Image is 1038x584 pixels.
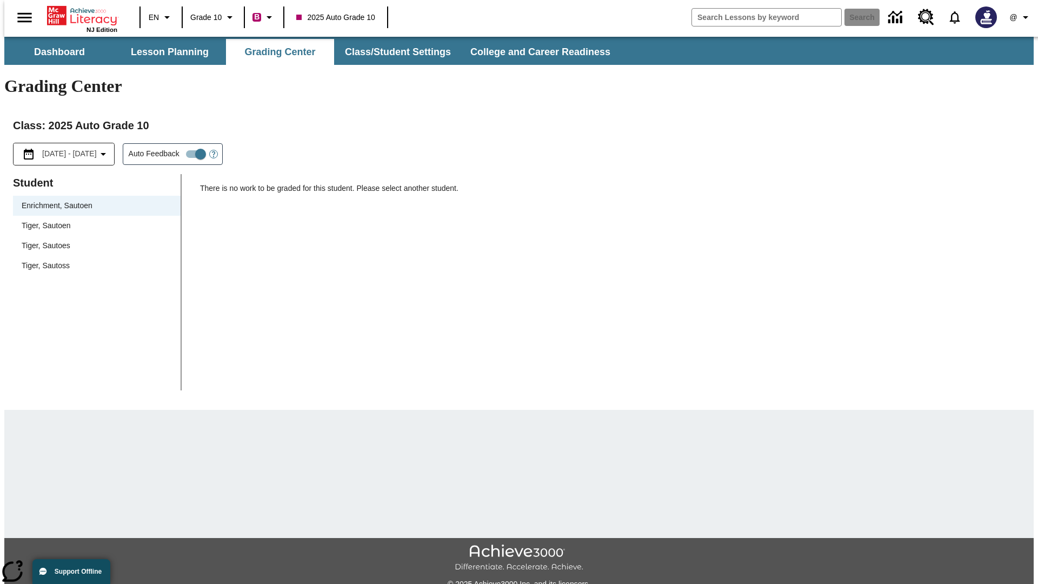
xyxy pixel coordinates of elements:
[22,260,172,271] span: Tiger, Sautoss
[4,76,1034,96] h1: Grading Center
[882,3,911,32] a: Data Center
[296,12,375,23] span: 2025 Auto Grade 10
[911,3,941,32] a: Resource Center, Will open in new tab
[13,174,181,191] p: Student
[86,26,117,33] span: NJ Edition
[144,8,178,27] button: Language: EN, Select a language
[1003,8,1038,27] button: Profile/Settings
[336,39,460,65] button: Class/Student Settings
[22,220,172,231] span: Tiger, Sautoen
[47,4,117,33] div: Home
[248,8,280,27] button: Boost Class color is violet red. Change class color
[190,12,222,23] span: Grade 10
[4,37,1034,65] div: SubNavbar
[455,545,583,572] img: Achieve3000 Differentiate Accelerate Achieve
[116,39,224,65] button: Lesson Planning
[47,5,117,26] a: Home
[13,216,181,236] div: Tiger, Sautoen
[5,39,114,65] button: Dashboard
[1009,12,1017,23] span: @
[22,240,172,251] span: Tiger, Sautoes
[13,256,181,276] div: Tiger, Sautoss
[149,12,159,23] span: EN
[55,568,102,575] span: Support Offline
[127,149,269,160] img: How to interact with Writing Assistant
[4,39,620,65] div: SubNavbar
[22,200,172,211] span: Enrichment, Sautoen
[32,559,110,584] button: Support Offline
[97,148,110,161] svg: Collapse Date Range Filter
[226,39,334,65] button: Grading Center
[200,183,1025,202] p: There is no work to be graded for this student. Please select another student.
[975,6,997,28] img: Avatar
[13,196,181,216] div: Enrichment, Sautoen
[186,8,241,27] button: Grade: Grade 10, Select a grade
[462,39,619,65] button: College and Career Readiness
[692,9,841,26] input: search field
[13,236,181,256] div: Tiger, Sautoes
[254,10,259,24] span: B
[969,3,1003,31] button: Select a new avatar
[941,3,969,31] a: Notifications
[347,144,364,164] button: Open Help for Writing Assistant
[42,148,97,160] span: [DATE] - [DATE]
[270,148,321,160] span: Auto Feedback
[13,117,1025,134] h2: Class : 2025 Auto Grade 10
[9,2,41,34] button: Open side menu
[18,148,110,161] button: Select the date range menu item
